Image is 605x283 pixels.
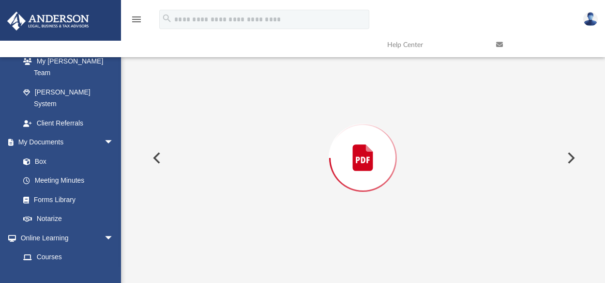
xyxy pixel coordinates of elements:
span: arrow_drop_down [104,133,123,153]
a: Help Center [380,26,489,64]
a: [PERSON_NAME] System [14,82,123,113]
i: search [162,13,172,24]
a: Box [14,152,119,171]
a: Meeting Minutes [14,171,123,190]
i: menu [131,14,142,25]
a: Courses [14,248,123,267]
div: Preview [145,7,581,283]
a: Notarize [14,209,123,229]
a: My [PERSON_NAME] Team [14,51,119,82]
img: User Pic [583,12,598,26]
a: Forms Library [14,190,119,209]
img: Anderson Advisors Platinum Portal [4,12,92,31]
a: My Documentsarrow_drop_down [7,133,123,152]
span: arrow_drop_down [104,228,123,248]
a: menu [131,18,142,25]
button: Previous File [145,144,166,172]
a: Online Learningarrow_drop_down [7,228,123,248]
a: Client Referrals [14,113,123,133]
button: Next File [560,144,581,172]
